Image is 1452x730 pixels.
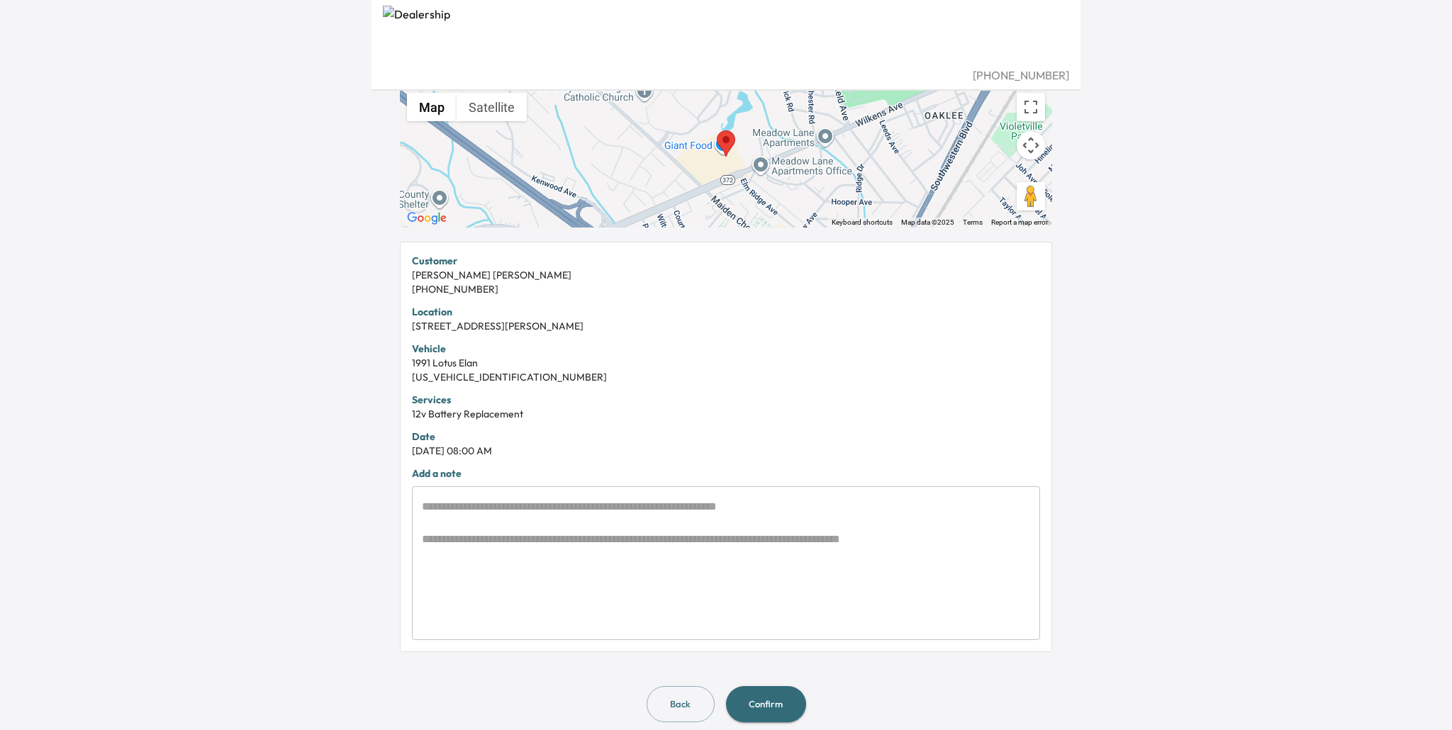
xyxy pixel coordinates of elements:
button: Back [647,686,715,722]
button: Show satellite imagery [457,93,527,121]
button: Show street map [407,93,457,121]
a: Terms (opens in new tab) [963,218,983,226]
strong: Date [412,430,435,443]
div: [STREET_ADDRESS][PERSON_NAME] [412,319,1040,333]
div: [PHONE_NUMBER] [412,282,1040,296]
a: Report a map error [991,218,1048,226]
button: Map camera controls [1017,131,1045,159]
div: [PERSON_NAME] [PERSON_NAME] [412,268,1040,282]
button: Keyboard shortcuts [832,218,893,228]
button: Confirm [726,686,806,722]
strong: Services [412,393,451,406]
a: Open this area in Google Maps (opens a new window) [403,209,450,228]
strong: Location [412,305,452,318]
img: Google [403,209,450,228]
button: Toggle fullscreen view [1017,93,1045,121]
button: Drag Pegman onto the map to open Street View [1017,182,1045,210]
strong: Customer [412,254,457,267]
span: Map data ©2025 [901,218,954,226]
div: [US_VEHICLE_IDENTIFICATION_NUMBER] [412,370,1040,384]
div: 1991 Lotus Elan [412,356,1040,370]
img: Dealership [383,6,1069,67]
strong: Vehicle [412,342,446,355]
div: [PHONE_NUMBER] [383,67,1069,84]
strong: Add a note [412,467,462,480]
div: 12v Battery Replacement [412,407,1040,421]
div: [DATE] 08:00 AM [412,444,1040,458]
